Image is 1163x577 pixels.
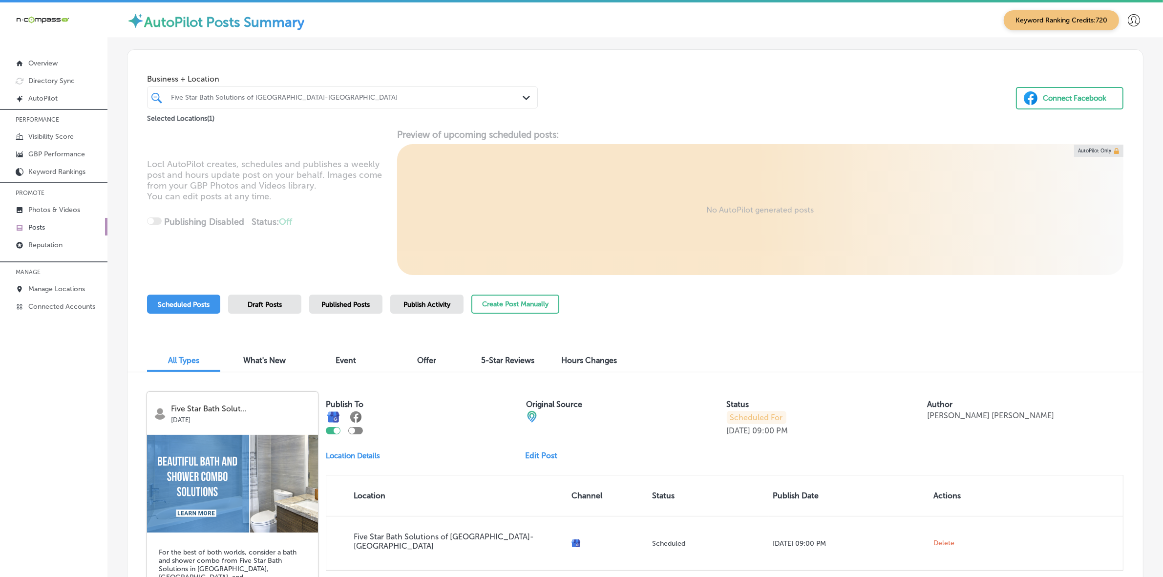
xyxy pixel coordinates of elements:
img: cba84b02adce74ede1fb4a8549a95eca.png [526,411,538,423]
p: [DATE] [171,413,311,424]
button: Connect Facebook [1016,87,1123,109]
th: Location [326,475,568,516]
img: autopilot-icon [127,12,144,29]
span: Published Posts [322,300,370,309]
p: Location Details [326,451,380,460]
span: All Types [168,356,199,365]
img: 660ab0bf-5cc7-4cb8-ba1c-48b5ae0f18e60NCTV_CLogo_TV_Black_-500x88.png [16,15,69,24]
p: Selected Locations ( 1 ) [147,110,214,123]
a: Edit Post [525,451,565,460]
p: Posts [28,223,45,232]
p: Five Star Bath Solutions of [GEOGRAPHIC_DATA]-[GEOGRAPHIC_DATA] [354,532,564,551]
span: Offer [418,356,437,365]
span: Publish Activity [403,300,450,309]
label: Original Source [526,400,582,409]
label: Publish To [326,400,363,409]
p: Photos & Videos [28,206,80,214]
p: Scheduled [652,539,765,548]
span: What's New [244,356,286,365]
p: Manage Locations [28,285,85,293]
p: Reputation [28,241,63,249]
span: 5-Star Reviews [482,356,535,365]
label: Status [727,400,749,409]
p: Five Star Bath Solut... [171,405,311,413]
span: Keyword Ranking Credits: 720 [1004,10,1119,30]
img: logo [154,407,166,420]
span: Event [336,356,356,365]
span: Business + Location [147,74,538,84]
p: AutoPilot [28,94,58,103]
span: Draft Posts [248,300,282,309]
button: Create Post Manually [471,295,559,314]
p: Directory Sync [28,77,75,85]
span: Delete [934,539,955,548]
p: Connected Accounts [28,302,95,311]
p: Scheduled For [727,411,786,424]
p: GBP Performance [28,150,85,158]
p: Overview [28,59,58,67]
p: Visibility Score [28,132,74,141]
p: Keyword Rankings [28,168,85,176]
p: [DATE] 09:00 PM [773,539,926,548]
th: Publish Date [769,475,930,516]
th: Channel [568,475,648,516]
p: [DATE] [727,426,751,435]
div: Connect Facebook [1043,91,1106,106]
label: AutoPilot Posts Summary [144,14,304,30]
p: [PERSON_NAME] [PERSON_NAME] [927,411,1054,420]
th: Status [648,475,769,516]
label: Author [927,400,952,409]
th: Actions [930,475,994,516]
span: Scheduled Posts [158,300,210,309]
div: Five Star Bath Solutions of [GEOGRAPHIC_DATA]-[GEOGRAPHIC_DATA] [171,93,524,102]
span: Hours Changes [561,356,617,365]
p: 09:00 PM [753,426,788,435]
img: 1163a403-bb98-42bb-a1e9-e7da13ede8acFive-Star-Bath-Solutions-11.png [147,435,318,533]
